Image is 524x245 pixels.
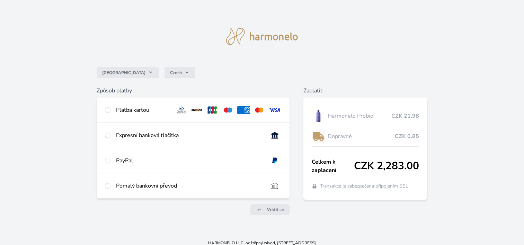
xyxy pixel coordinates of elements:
img: visa.svg [268,106,281,114]
img: diners.svg [175,106,188,114]
img: jcb.svg [206,106,219,114]
h6: Zaplatit [303,87,427,95]
div: Pomalý bankovní převod [116,182,263,190]
img: paypal.svg [268,156,281,165]
span: Celkem k zaplacení [312,158,354,174]
img: mc.svg [253,106,266,114]
h6: Způsob platby [97,87,290,95]
span: [GEOGRAPHIC_DATA] [102,70,145,75]
span: CZK 2,283.00 [354,160,419,172]
img: bankTransfer_IBAN.svg [268,182,281,190]
img: delivery-lo.png [312,128,325,145]
div: PayPal [116,156,263,165]
span: CZK 0.85 [395,132,419,140]
img: CLEAN_PROBIO_se_stinem_x-lo.jpg [312,107,325,125]
span: Harmonelo Probio [328,112,391,120]
a: Vrátit se [250,204,290,215]
img: amex.svg [237,106,250,114]
button: Czech [165,67,195,78]
div: Expresní banková tlačítka [116,131,263,139]
span: Transakce je zabezpečena připojením SSL [320,183,408,190]
img: onlineBanking_CZ.svg [268,131,281,139]
span: CZK 21.98 [391,112,419,120]
img: maestro.svg [222,106,234,114]
span: Dopravné [328,132,395,140]
div: Platba kartou [116,106,170,114]
img: logo.svg [226,28,298,45]
button: [GEOGRAPHIC_DATA] [97,67,159,78]
span: Vrátit se [267,207,284,212]
img: discover.svg [190,106,203,114]
span: Czech [170,70,182,75]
